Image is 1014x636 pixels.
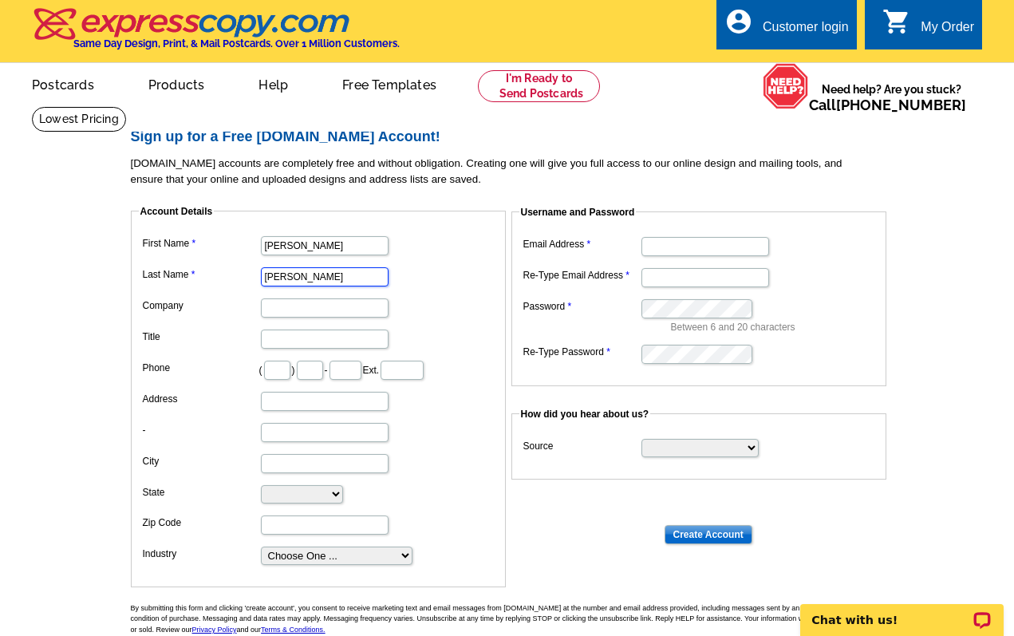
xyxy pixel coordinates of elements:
a: Terms & Conditions. [261,626,326,634]
a: Postcards [6,65,120,102]
label: Source [523,439,640,453]
a: Same Day Design, Print, & Mail Postcards. Over 1 Million Customers. [32,19,400,49]
p: [DOMAIN_NAME] accounts are completely free and without obligation. Creating one will give you ful... [131,156,897,188]
label: Phone [143,361,259,375]
span: Need help? Are you stuck? [809,81,974,113]
dd: ( ) - Ext. [139,357,498,381]
a: [PHONE_NUMBER] [836,97,966,113]
div: Customer login [763,20,849,42]
label: Last Name [143,267,259,282]
span: Call [809,97,966,113]
a: Help [233,65,314,102]
label: Email Address [523,237,640,251]
a: Free Templates [317,65,462,102]
label: State [143,485,259,500]
label: Re-Type Password [523,345,640,359]
a: Privacy Policy [192,626,237,634]
input: Create Account [665,525,752,544]
label: Title [143,330,259,344]
label: Company [143,298,259,313]
label: Re-Type Email Address [523,268,640,282]
h4: Same Day Design, Print, & Mail Postcards. Over 1 Million Customers. [73,38,400,49]
label: First Name [143,236,259,251]
iframe: LiveChat chat widget [790,586,1014,636]
a: Products [123,65,231,102]
label: Password [523,299,640,314]
img: help [763,63,809,109]
i: account_circle [724,7,753,36]
label: - [143,423,259,437]
label: Address [143,392,259,406]
legend: How did you hear about us? [519,407,651,421]
label: Zip Code [143,516,259,530]
label: City [143,454,259,468]
div: My Order [921,20,974,42]
a: shopping_cart My Order [882,18,974,38]
p: By submitting this form and clicking 'create account', you consent to receive marketing text and ... [131,603,897,636]
h2: Sign up for a Free [DOMAIN_NAME] Account! [131,128,897,146]
a: account_circle Customer login [724,18,849,38]
legend: Username and Password [519,205,637,219]
i: shopping_cart [882,7,911,36]
legend: Account Details [139,204,215,219]
p: Between 6 and 20 characters [671,320,878,334]
label: Industry [143,547,259,561]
